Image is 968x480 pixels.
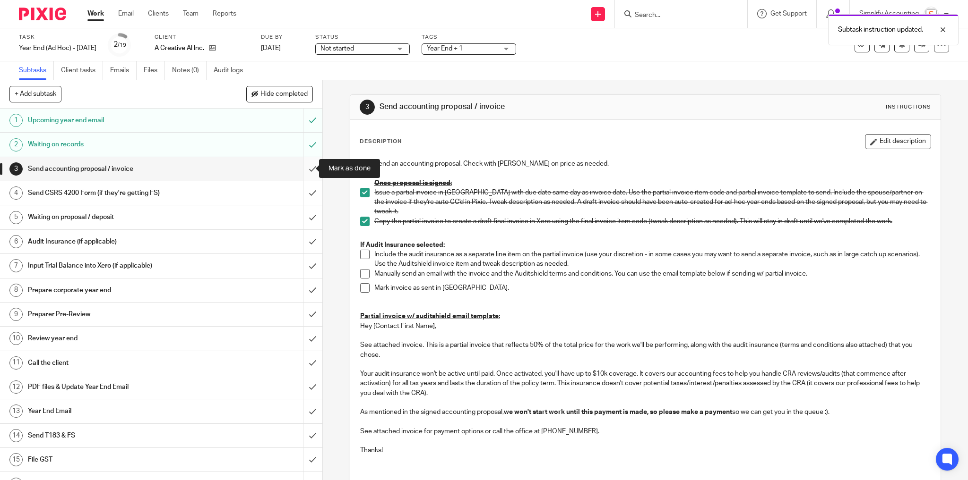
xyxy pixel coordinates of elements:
div: 11 [9,356,23,370]
div: 8 [9,284,23,297]
h1: File GST [28,453,205,467]
p: Hey [Contact First Name], [360,321,931,331]
p: Your audit insurance won't be active until paid. Once activated, you'll have up to $10k coverage.... [360,369,931,398]
p: Thanks! [360,446,931,455]
h1: Send T183 & FS [28,429,205,443]
h1: Review year end [28,331,205,345]
div: 1 [9,114,23,127]
h1: Prepare corporate year end [28,283,205,297]
div: 15 [9,453,23,466]
label: Task [19,34,96,41]
div: 13 [9,404,23,418]
h1: Waiting on records [28,137,205,152]
h1: Input Trial Balance into Xero (if applicable) [28,259,205,273]
div: 2 [9,138,23,152]
label: Status [315,34,410,41]
a: Team [183,9,199,18]
p: As mentioned in the signed accounting proposal, so we can get you in the queue :). [360,407,931,417]
h1: Waiting on proposal / deposit [28,210,205,224]
small: /19 [118,42,126,48]
div: 5 [9,211,23,224]
a: Notes (0) [172,61,207,80]
p: A Creative Al Inc. [155,43,204,53]
h1: Send accounting proposal / invoice [28,162,205,176]
p: Mark invoice as sent in [GEOGRAPHIC_DATA]. [374,283,931,312]
strong: If Audit Insurance selected: [360,242,445,248]
a: Email [118,9,134,18]
strong: we won't start work until this payment is made, so please make a payment [504,409,732,415]
button: Edit description [865,134,931,149]
h1: Year End Email [28,404,205,418]
p: See attached invoice. This is a partial invoice that reflects 50% of the total price for the work... [360,340,931,360]
span: Year End + 1 [427,45,463,52]
div: 4 [9,186,23,200]
p: See attached invoice for payment options or call the office at [PHONE_NUMBER]. [360,427,931,436]
a: Client tasks [61,61,103,80]
img: Pixie [19,8,66,20]
h1: Call the client [28,356,205,370]
div: 12 [9,380,23,394]
a: Emails [110,61,137,80]
div: Year End (Ad Hoc) - July 2025 [19,43,96,53]
div: Year End (Ad Hoc) - [DATE] [19,43,96,53]
p: Issue a partial invoice in [GEOGRAPHIC_DATA] with due date same day as invoice date. Use the part... [374,188,931,217]
button: + Add subtask [9,86,61,102]
div: Instructions [886,103,931,111]
div: 2 [113,39,126,50]
div: 14 [9,429,23,442]
a: Files [144,61,165,80]
label: Due by [261,34,303,41]
a: Work [87,9,104,18]
div: 7 [9,259,23,272]
span: Not started [320,45,354,52]
a: Clients [148,9,169,18]
h1: Upcoming year end email [28,113,205,127]
h1: Audit Insurance (if applicable) [28,235,205,249]
p: Send an accounting proposal. Check with [PERSON_NAME] on price as needed. [374,159,931,168]
p: Subtask instruction updated. [838,25,923,34]
span: Hide completed [260,91,308,98]
img: Screenshot%202023-11-29%20141159.png [924,7,939,22]
label: Client [155,34,249,41]
a: Reports [213,9,236,18]
button: Hide completed [246,86,313,102]
p: Include the audit insurance as a separate line item on the partial invoice (use your discretion -... [374,250,931,269]
h1: PDF files & Update Year End Email [28,380,205,394]
div: 3 [360,100,375,115]
div: 6 [9,235,23,248]
div: 9 [9,308,23,321]
div: 3 [9,162,23,176]
label: Tags [422,34,516,41]
p: Copy the partial invoice to create a draft final invoice in Xero using the final invoice item cod... [374,217,931,226]
u: Once proposal is signed: [374,180,452,186]
h1: Send CSRS 4200 Form (if they're getting FS) [28,186,205,200]
a: Subtasks [19,61,54,80]
p: Manually send an email with the invoice and the Auditshield terms and conditions. You can use the... [374,269,931,278]
h1: Preparer Pre-Review [28,307,205,321]
span: [DATE] [261,45,281,51]
div: 10 [9,332,23,345]
a: Audit logs [214,61,250,80]
u: Partial invoice w/ auditshield email template: [360,313,500,320]
h1: Send accounting proposal / invoice [380,102,665,112]
p: Description [360,138,402,145]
